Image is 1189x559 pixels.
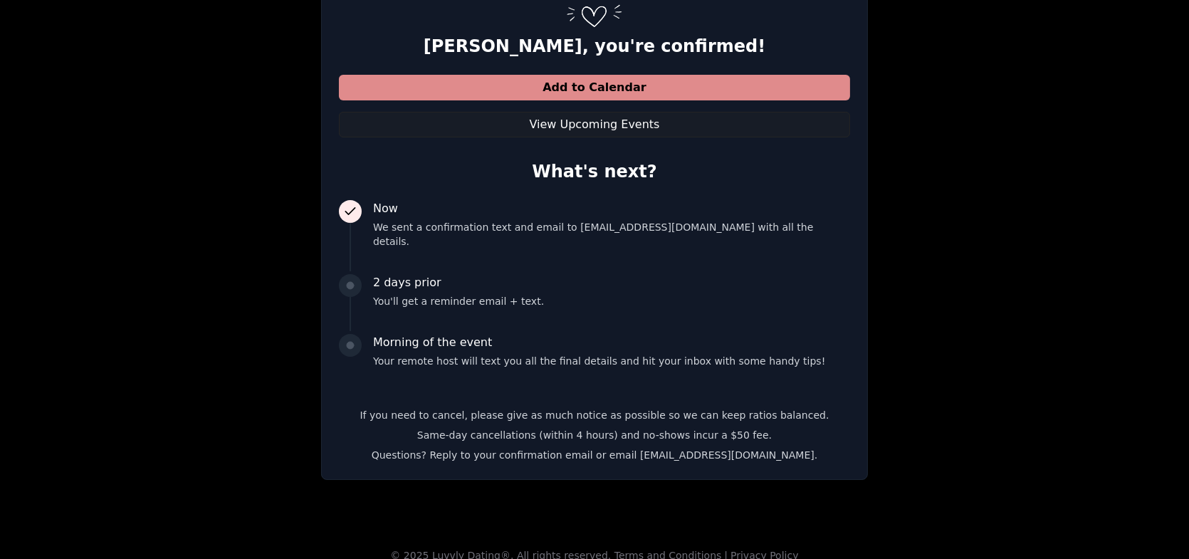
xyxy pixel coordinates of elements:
[373,294,544,308] p: You'll get a reminder email + text.
[339,408,850,422] p: If you need to cancel, please give as much notice as possible so we can keep ratios balanced.
[339,428,850,442] p: Same-day cancellations (within 4 hours) and no-shows incur a $50 fee.
[373,220,850,249] p: We sent a confirmation text and email to [EMAIL_ADDRESS][DOMAIN_NAME] with all the details.
[373,200,850,217] h3: Now
[339,75,850,100] button: Add to Calendar
[373,334,825,351] h3: Morning of the event
[339,155,850,183] h2: What's next?
[339,112,850,137] button: View Upcoming Events
[373,354,825,368] p: Your remote host will text you all the final details and hit your inbox with some handy tips!
[339,35,850,58] h2: [PERSON_NAME] , you're confirmed!
[339,448,850,462] p: Questions? Reply to your confirmation email or email [EMAIL_ADDRESS][DOMAIN_NAME].
[373,274,544,291] h3: 2 days prior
